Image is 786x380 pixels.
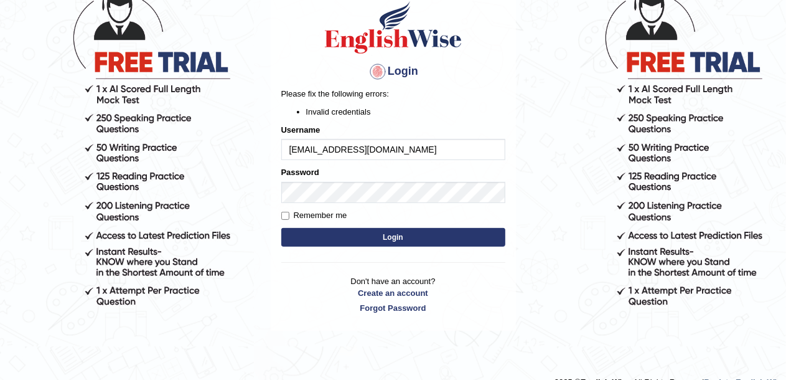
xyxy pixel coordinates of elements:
[281,88,505,100] p: Please fix the following errors:
[281,228,505,247] button: Login
[281,124,320,136] label: Username
[281,209,347,222] label: Remember me
[281,287,505,299] a: Create an account
[281,275,505,314] p: Don't have an account?
[281,166,319,178] label: Password
[281,302,505,314] a: Forgot Password
[306,106,505,118] li: Invalid credentials
[281,62,505,82] h4: Login
[281,212,289,220] input: Remember me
